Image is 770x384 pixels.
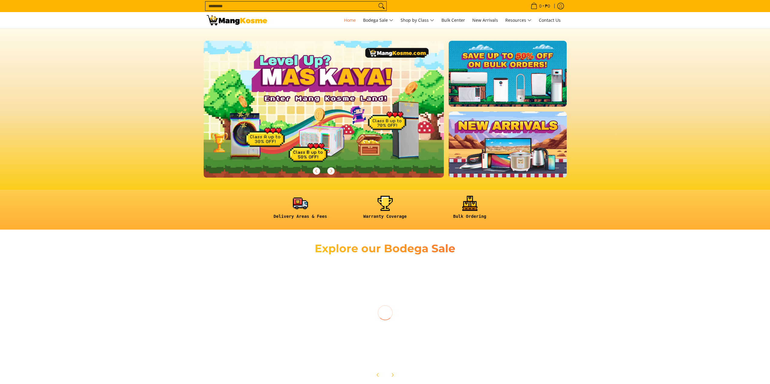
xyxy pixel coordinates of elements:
a: Electronic Devices [434,336,481,342]
a: Shop now [368,347,403,359]
span: Shop by Class [401,17,434,24]
button: Previous [310,164,323,178]
a: Bodega Sale [360,12,396,28]
span: Contact Us [539,17,561,23]
span: Bulk Center [441,17,465,23]
a: Air Conditioners [219,336,260,342]
nav: Main Menu [273,12,564,28]
a: Shop Now [440,347,476,359]
a: Shop now [295,347,330,359]
a: New Arrivals [469,12,501,28]
a: Contact Us [536,12,564,28]
img: Electronic Devices [424,263,491,330]
span: ₱0 [544,4,551,8]
img: Mang Kosme: Your Home Appliances Warehouse Sale Partner! [207,15,267,25]
a: <h6><strong>Bulk Ordering</strong></h6> [431,196,509,224]
a: Bulk Center [438,12,468,28]
span: Resources [505,17,532,24]
button: Next [386,368,399,382]
a: Refrigerators [296,336,329,342]
span: New Arrivals [472,17,498,23]
a: Resources [502,12,535,28]
img: Small Appliances [352,263,418,330]
a: <h6><strong>Warranty Coverage</strong></h6> [346,196,424,224]
button: Next [324,164,338,178]
a: TVs [526,336,535,342]
img: Refrigerators [279,263,346,330]
a: Small Appliances [363,336,407,342]
span: • [529,3,552,9]
h2: Explore our Bodega Sale [297,242,473,255]
a: Shop by Class [398,12,437,28]
span: 0 [538,4,542,8]
a: Shop now [222,347,257,359]
span: Bodega Sale [363,17,393,24]
a: Shop now [513,347,548,359]
img: TVs [497,263,564,330]
img: Air Conditioners [207,263,273,330]
span: Home [344,17,356,23]
button: Previous [371,368,385,382]
a: Home [341,12,359,28]
a: <h6><strong>Delivery Areas & Fees</strong></h6> [261,196,340,224]
button: Search [377,2,386,11]
a: More [204,41,464,187]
